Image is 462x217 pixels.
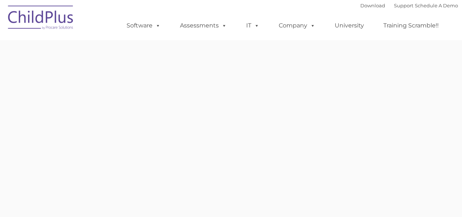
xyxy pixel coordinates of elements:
[119,18,168,33] a: Software
[173,18,234,33] a: Assessments
[360,3,458,8] font: |
[394,3,413,8] a: Support
[376,18,446,33] a: Training Scramble!!
[415,3,458,8] a: Schedule A Demo
[4,0,78,37] img: ChildPlus by Procare Solutions
[239,18,267,33] a: IT
[271,18,323,33] a: Company
[360,3,385,8] a: Download
[327,18,371,33] a: University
